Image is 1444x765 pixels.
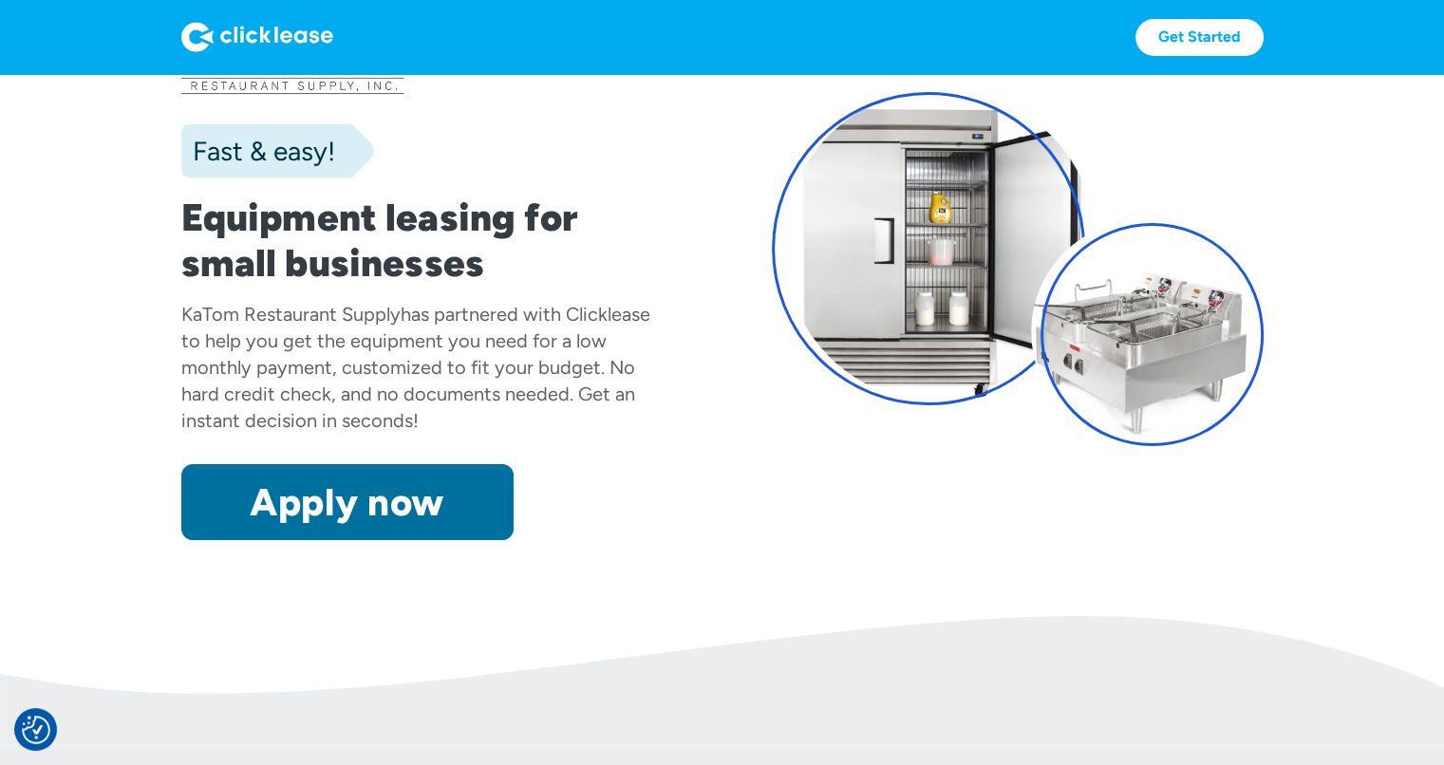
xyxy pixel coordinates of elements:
[181,303,650,432] div: has partnered with Clicklease to help you get the equipment you need for a low monthly payment, c...
[181,22,333,52] img: Logo
[181,132,335,170] div: Fast & easy!
[181,464,514,540] a: Apply now
[22,716,50,744] button: Consent Preferences
[22,716,50,744] img: Revisit consent button
[181,303,401,326] div: KaTom Restaurant Supply
[1135,19,1264,56] a: Get Started
[181,195,673,286] h1: Equipment leasing for small businesses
